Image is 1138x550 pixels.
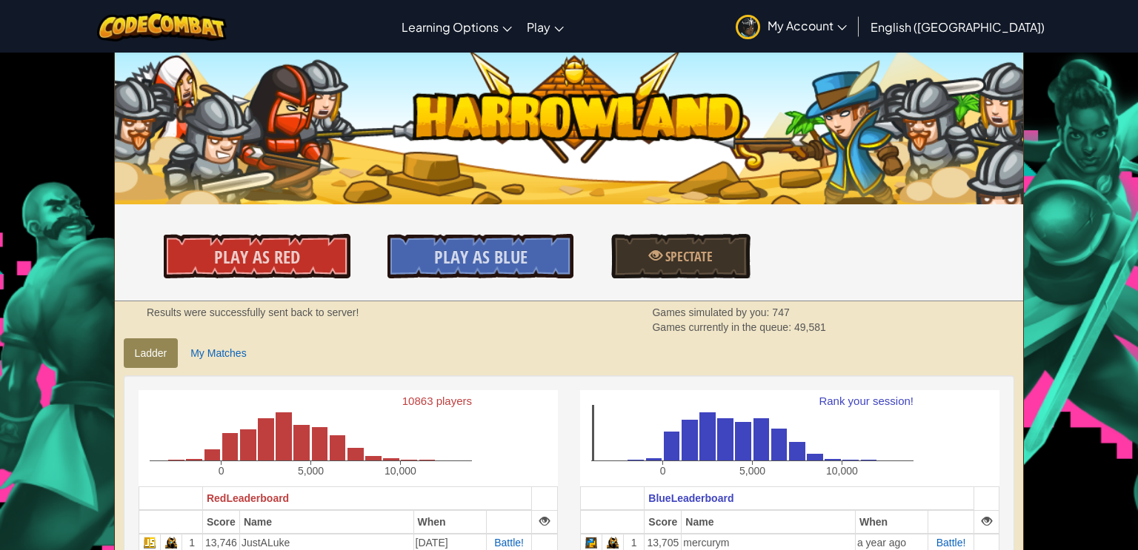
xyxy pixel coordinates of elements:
text: 10,000 [385,465,416,477]
span: Play As Red [214,245,300,269]
span: Spectate [662,247,713,266]
span: 49,581 [794,321,826,333]
span: Games currently in the queue: [652,321,793,333]
text: 10,000 [826,465,858,477]
img: avatar [736,15,760,39]
a: Play [519,7,571,47]
span: Games simulated by you: [652,306,772,318]
text: 0 [218,465,224,477]
span: Blue [648,492,671,504]
text: 0 [660,465,666,477]
span: 747 [772,306,789,318]
a: English ([GEOGRAPHIC_DATA]) [863,7,1052,47]
th: When [413,510,486,534]
a: My Matches [179,338,257,368]
a: Battle! [936,537,966,549]
span: Leaderboard [671,492,734,504]
text: 5,000 [298,465,324,477]
th: Name [682,510,856,534]
span: English ([GEOGRAPHIC_DATA]) [871,19,1045,35]
a: My Account [728,3,854,50]
strong: Results were successfully sent back to server! [147,306,359,318]
th: When [855,510,928,534]
th: Score [645,510,682,534]
span: My Account [768,18,847,33]
text: Rank your session! [819,395,914,407]
a: Learning Options [394,7,519,47]
span: Play As Blue [434,245,528,269]
a: Battle! [494,537,524,549]
th: Name [239,510,413,534]
text: 10863 players [402,395,471,407]
span: Red [207,492,226,504]
img: Harrowland [115,47,1024,204]
span: Leaderboard [226,492,289,504]
a: Ladder [124,338,179,368]
img: CodeCombat logo [97,11,227,41]
span: Play [527,19,550,35]
span: Learning Options [402,19,499,35]
th: Score [202,510,239,534]
a: Spectate [611,234,751,278]
text: 5,000 [739,465,765,477]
